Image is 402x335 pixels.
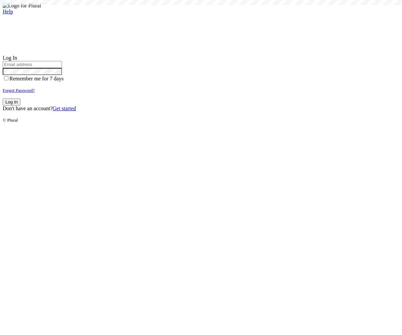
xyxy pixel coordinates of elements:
img: Logo for Plural [3,3,41,9]
a: Get started [53,106,76,111]
div: Don't have an account? [3,106,399,112]
a: Help [3,9,13,14]
input: Remember me for 7 days [4,76,8,80]
div: Log In [3,55,399,61]
input: Email address [3,61,62,68]
small: Forgot Password? [3,88,35,93]
a: Forgot Password? [3,87,35,93]
span: Remember me for 7 days [9,76,64,81]
button: Log In [3,98,20,106]
small: © Plural [3,118,18,123]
